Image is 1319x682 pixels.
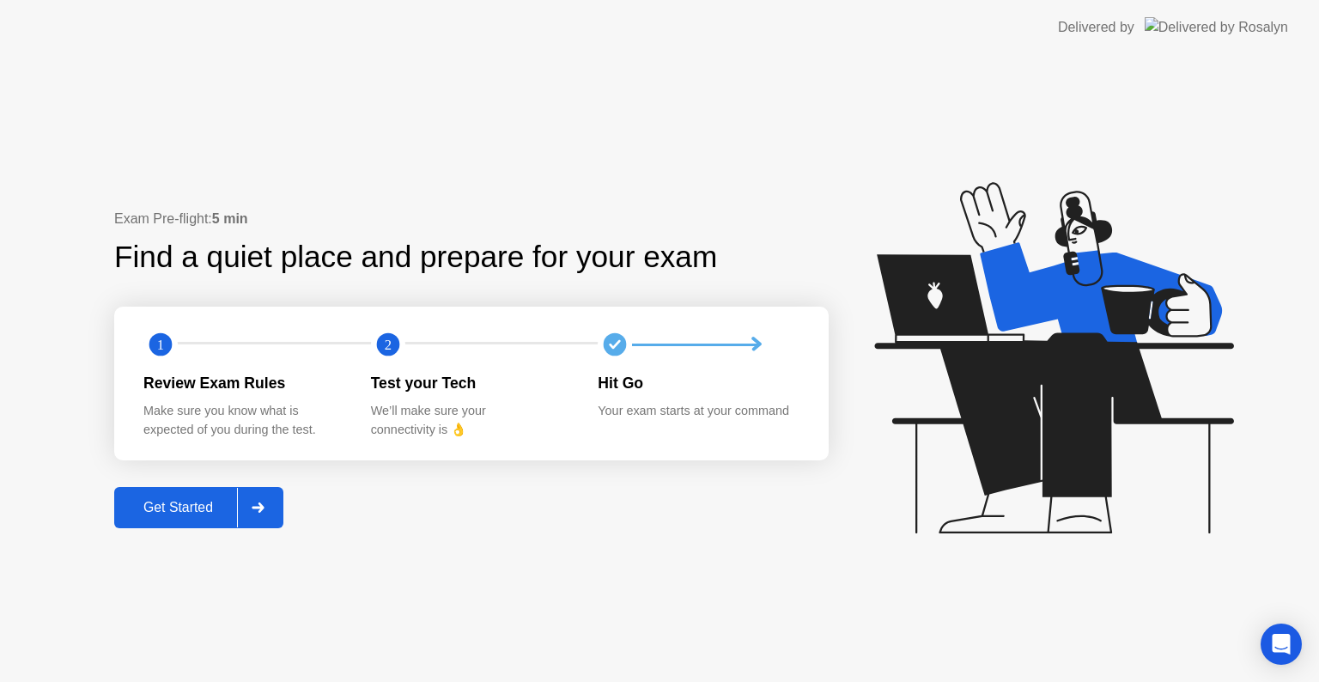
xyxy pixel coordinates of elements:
[157,337,164,353] text: 1
[1058,17,1134,38] div: Delivered by
[1261,624,1302,665] div: Open Intercom Messenger
[114,234,720,280] div: Find a quiet place and prepare for your exam
[114,487,283,528] button: Get Started
[371,372,571,394] div: Test your Tech
[598,402,798,421] div: Your exam starts at your command
[119,500,237,515] div: Get Started
[385,337,392,353] text: 2
[598,372,798,394] div: Hit Go
[212,211,248,226] b: 5 min
[143,402,343,439] div: Make sure you know what is expected of you during the test.
[371,402,571,439] div: We’ll make sure your connectivity is 👌
[143,372,343,394] div: Review Exam Rules
[114,209,829,229] div: Exam Pre-flight:
[1145,17,1288,37] img: Delivered by Rosalyn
